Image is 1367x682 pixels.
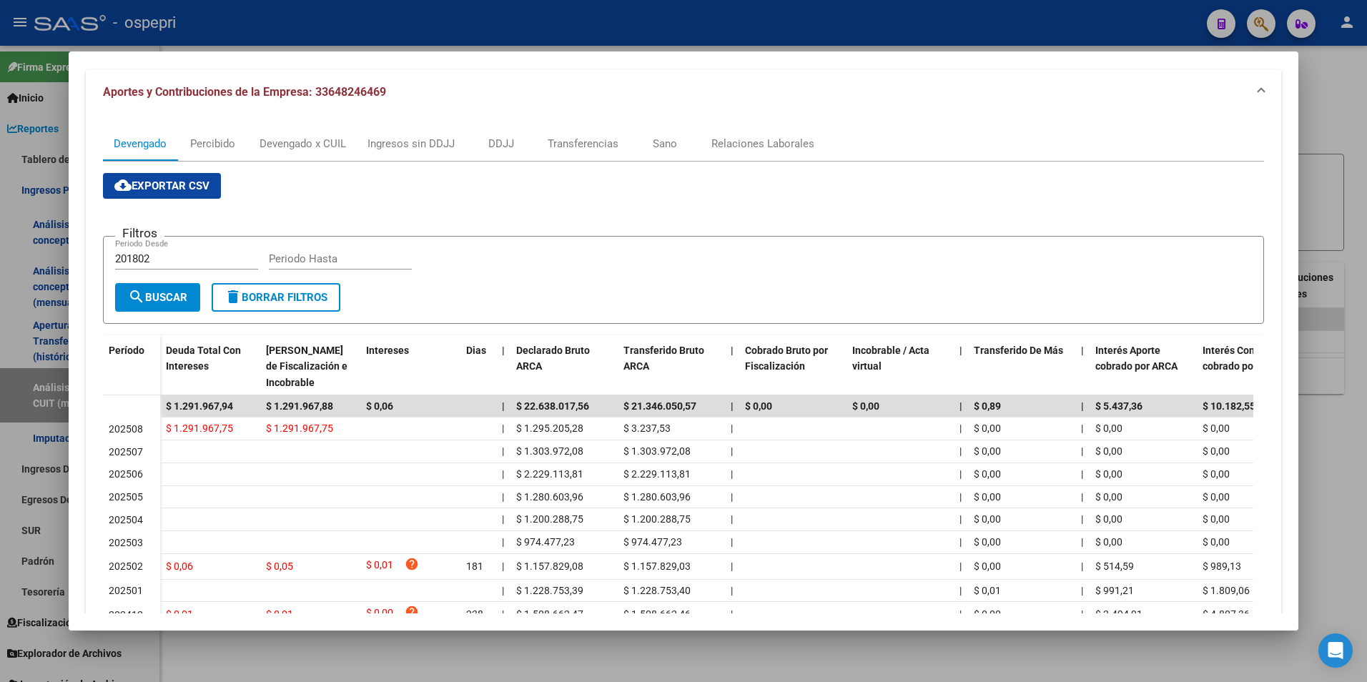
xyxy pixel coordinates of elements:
span: $ 989,13 [1203,560,1241,572]
span: $ 0,06 [166,560,193,572]
span: | [959,345,962,356]
span: | [731,400,734,412]
span: $ 0,00 [974,536,1001,548]
span: $ 2.229.113,81 [623,468,691,480]
span: | [731,513,733,525]
span: 202503 [109,537,143,548]
span: Intereses [366,345,409,356]
span: $ 0,89 [974,400,1001,412]
span: | [1081,560,1083,572]
span: | [502,445,504,457]
span: | [731,560,733,572]
datatable-header-cell: Interés Aporte cobrado por ARCA [1090,335,1197,398]
mat-icon: delete [224,288,242,305]
span: 202505 [109,491,143,503]
span: | [1081,585,1083,596]
span: $ 1.228.753,39 [516,585,583,596]
span: | [502,608,504,620]
span: | [959,422,962,434]
span: Cobrado Bruto por Fiscalización [745,345,828,372]
span: Interés Contribución cobrado por ARCA [1203,345,1296,372]
div: Devengado x CUIL [260,136,346,152]
span: Incobrable / Acta virtual [852,345,929,372]
span: 238 [466,608,483,620]
span: | [1081,422,1083,434]
span: Buscar [128,291,187,304]
span: $ 974.477,23 [516,536,575,548]
datatable-header-cell: Período [103,335,160,395]
span: $ 0,00 [974,491,1001,503]
span: $ 1.157.829,03 [623,560,691,572]
span: $ 1.200.288,75 [516,513,583,525]
span: $ 1.291.967,75 [266,422,333,434]
span: $ 0,01 [166,608,193,620]
datatable-header-cell: Transferido De Más [968,335,1075,398]
span: | [731,491,733,503]
span: | [959,560,962,572]
button: Exportar CSV [103,173,221,199]
span: | [1081,345,1084,356]
span: $ 21.346.050,57 [623,400,696,412]
span: | [1081,400,1084,412]
span: $ 514,59 [1095,560,1134,572]
span: $ 1.291.967,94 [166,400,233,412]
span: $ 0,00 [1203,513,1230,525]
span: | [502,560,504,572]
div: Relaciones Laborales [711,136,814,152]
span: $ 22.638.017,56 [516,400,589,412]
div: Open Intercom Messenger [1318,633,1353,668]
datatable-header-cell: | [1075,335,1090,398]
span: $ 0,00 [974,560,1001,572]
span: | [502,513,504,525]
span: [PERSON_NAME] de Fiscalización e Incobrable [266,345,347,389]
span: $ 974.477,23 [623,536,682,548]
span: 202501 [109,585,143,596]
span: Borrar Filtros [224,291,327,304]
span: Declarado Bruto ARCA [516,345,590,372]
mat-icon: cloud_download [114,177,132,194]
mat-icon: search [128,288,145,305]
span: Período [109,345,144,356]
span: | [731,445,733,457]
h3: Filtros [115,225,164,241]
span: | [959,400,962,412]
span: | [731,468,733,480]
span: Dias [466,345,486,356]
span: $ 0,00 [366,605,393,624]
span: | [731,536,733,548]
span: | [959,513,962,525]
span: $ 0,00 [1203,536,1230,548]
span: 202502 [109,560,143,572]
i: help [405,605,419,619]
span: $ 0,00 [1095,513,1122,525]
span: $ 4.807,36 [1203,608,1250,620]
span: | [1081,536,1083,548]
div: Transferencias [548,136,618,152]
span: $ 2.229.113,81 [516,468,583,480]
span: $ 0,00 [974,608,1001,620]
span: | [502,585,504,596]
span: | [959,608,962,620]
span: 202507 [109,446,143,458]
datatable-header-cell: Declarado Bruto ARCA [510,335,618,398]
span: | [1081,445,1083,457]
div: DDJJ [488,136,514,152]
span: $ 0,00 [974,468,1001,480]
div: Sano [653,136,677,152]
span: $ 1.200.288,75 [623,513,691,525]
datatable-header-cell: Cobrado Bruto por Fiscalización [739,335,847,398]
span: Aportes y Contribuciones de la Empresa: 33648246469 [103,85,386,99]
span: Transferido De Más [974,345,1063,356]
span: $ 0,00 [974,445,1001,457]
span: $ 2.494,91 [1095,608,1143,620]
span: | [1081,513,1083,525]
span: | [731,422,733,434]
span: 202504 [109,514,143,525]
span: $ 0,00 [1203,422,1230,434]
mat-expansion-panel-header: Aportes y Contribuciones de la Empresa: 33648246469 [86,69,1282,115]
span: | [502,491,504,503]
span: | [502,536,504,548]
span: $ 1.157.829,08 [516,560,583,572]
span: $ 0,01 [366,557,393,576]
span: $ 0,00 [974,513,1001,525]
